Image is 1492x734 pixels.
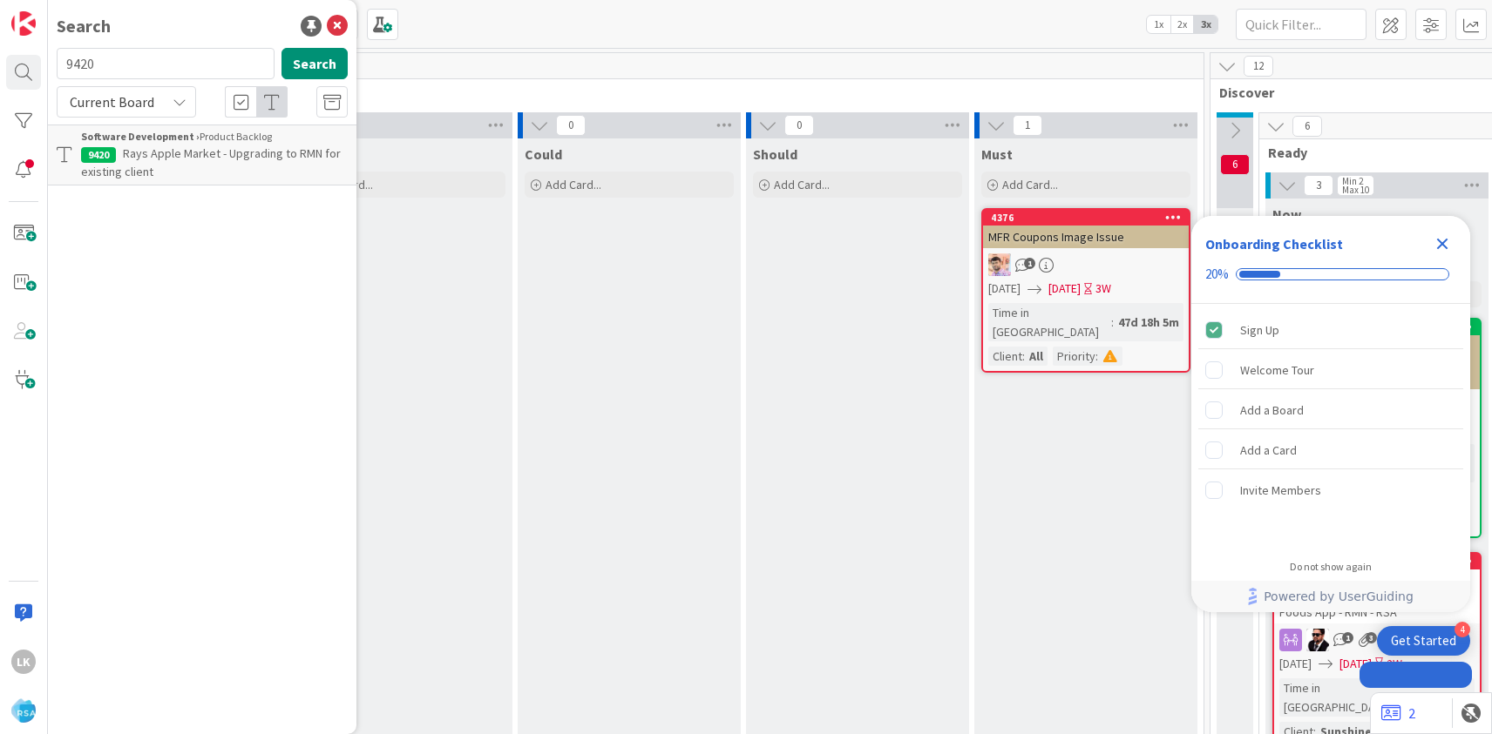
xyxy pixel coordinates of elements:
div: Checklist Container [1191,216,1470,612]
span: Product Backlog [64,84,1182,101]
span: Current Board [70,93,154,111]
span: Discover [1219,84,1480,101]
div: Add a Board is incomplete. [1198,391,1463,429]
a: Software Development ›Product Backlog9420Rays Apple Market - Upgrading to RMN for existing client [48,125,356,185]
div: 4376 [991,212,1189,224]
div: AC [1274,629,1480,651]
div: Add a Card [1240,440,1297,461]
span: : [1022,347,1025,366]
div: Checklist items [1191,304,1470,549]
div: Checklist progress: 20% [1205,266,1456,282]
span: 0 [784,115,814,136]
span: 3 [1366,632,1377,643]
div: 4376 [983,210,1189,226]
div: Max 10 [1342,185,1369,194]
div: Min 2 [1342,177,1363,185]
div: All [1025,347,1048,366]
div: Add a Card is incomplete. [1198,431,1463,469]
input: Search for title... [57,48,275,79]
div: Open Get Started checklist, remaining modules: 4 [1377,626,1470,656]
span: 1 [1024,258,1035,269]
span: 3x [1194,16,1217,33]
div: Invite Members [1240,480,1321,501]
input: Quick Filter... [1236,9,1367,40]
span: 3 [1304,175,1333,196]
div: Search [57,13,111,39]
div: Invite Members is incomplete. [1198,471,1463,509]
span: Now [1272,205,1301,223]
span: 2x [1170,16,1194,33]
span: Add Card... [1002,177,1058,192]
span: 6 [1292,116,1322,137]
div: MFR Coupons Image Issue [983,226,1189,248]
span: 12 [1244,56,1273,77]
div: Welcome Tour [1240,360,1314,380]
div: Sign Up [1240,320,1279,340]
div: Product Backlog [81,129,348,145]
div: Welcome Tour is incomplete. [1198,351,1463,389]
span: Should [753,145,797,163]
span: 1 [1342,632,1353,643]
span: Add Card... [774,177,830,192]
div: 20% [1205,266,1229,282]
span: : [1111,313,1114,332]
div: Client [988,347,1022,366]
b: Software Development › [81,130,200,143]
span: : [1095,347,1098,366]
div: Sign Up is complete. [1198,311,1463,349]
div: 9420 [81,147,116,163]
span: 6 [1220,154,1250,175]
a: Powered by UserGuiding [1200,581,1461,612]
div: 4 [1455,622,1470,637]
div: Time in [GEOGRAPHIC_DATA] [988,303,1111,341]
span: Must [981,145,1013,163]
span: [DATE] [988,279,1021,298]
span: Add Card... [546,177,601,192]
div: Time in [GEOGRAPHIC_DATA] [1279,678,1396,717]
img: RS [988,253,1011,276]
span: [DATE] [1279,655,1312,673]
div: Close Checklist [1428,230,1456,258]
div: Priority [1053,347,1095,366]
div: 47d 18h 5m [1114,313,1183,332]
div: Footer [1191,581,1470,612]
div: Onboarding Checklist [1205,233,1343,254]
img: Visit kanbanzone.com [11,11,36,36]
div: Lk [11,650,36,674]
span: [DATE] [1339,655,1372,673]
img: AC [1306,629,1329,651]
div: 3W [1095,279,1111,298]
div: Add a Board [1240,400,1304,421]
div: RS [983,253,1189,276]
img: avatar [11,698,36,723]
span: 1x [1147,16,1170,33]
div: Get Started [1391,632,1456,650]
div: Do not show again [1290,560,1372,574]
span: 1 [1013,115,1042,136]
div: 4376MFR Coupons Image Issue [983,210,1189,248]
span: 0 [556,115,586,136]
a: 2 [1381,703,1415,724]
span: Ready [1268,144,1473,161]
span: Rays Apple Market - Upgrading to RMN for existing client [81,145,341,179]
span: Powered by UserGuiding [1264,586,1414,607]
span: [DATE] [1048,279,1081,298]
button: Search [281,48,348,79]
span: Could [525,145,562,163]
